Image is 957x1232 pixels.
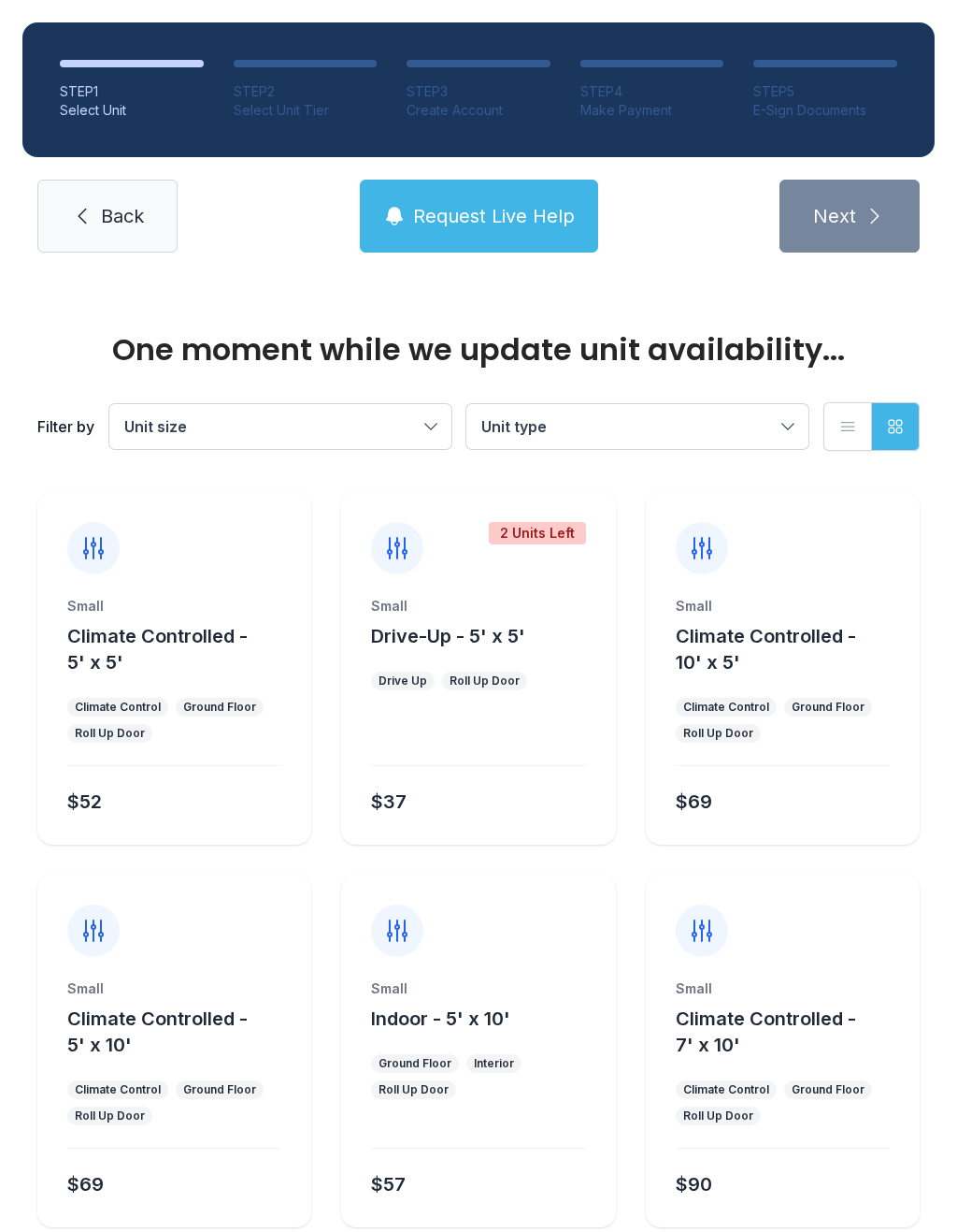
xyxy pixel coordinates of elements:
[413,203,575,229] span: Request Live Help
[101,203,144,229] span: Back
[109,404,451,449] button: Unit size
[676,1006,912,1058] button: Climate Controlled - 7' x 10'
[67,979,281,998] div: Small
[676,1171,712,1197] div: $90
[683,1082,769,1097] div: Climate Control
[234,101,378,120] div: Select Unit Tier
[792,1082,864,1097] div: Ground Floor
[753,82,897,101] div: STEP 5
[67,625,248,674] span: Climate Controlled - 5' x 5'
[683,1109,753,1123] div: Roll Up Door
[676,1007,856,1056] span: Climate Controlled - 7' x 10'
[183,700,256,715] div: Ground Floor
[466,404,808,449] button: Unit type
[60,82,204,101] div: STEP 1
[813,203,856,229] span: Next
[67,789,102,815] div: $52
[67,597,281,616] div: Small
[379,1082,449,1097] div: Roll Up Door
[683,700,769,715] div: Climate Control
[75,1109,145,1123] div: Roll Up Door
[67,623,304,675] button: Climate Controlled - 5' x 5'
[450,674,520,688] div: Roll Up Door
[580,82,724,101] div: STEP 4
[371,1171,406,1197] div: $57
[371,623,525,649] button: Drive-Up - 5' x 5'
[124,417,187,436] span: Unit size
[683,726,753,741] div: Roll Up Door
[407,82,550,101] div: STEP 3
[183,1082,256,1097] div: Ground Floor
[371,597,585,616] div: Small
[67,1007,248,1056] span: Climate Controlled - 5' x 10'
[676,789,712,815] div: $69
[75,1082,161,1097] div: Climate Control
[481,417,547,436] span: Unit type
[371,979,585,998] div: Small
[676,625,856,674] span: Climate Controlled - 10' x 5'
[379,1056,451,1071] div: Ground Floor
[67,1006,304,1058] button: Climate Controlled - 5' x 10'
[60,101,204,120] div: Select Unit
[371,625,525,647] span: Drive-Up - 5' x 5'
[792,700,864,715] div: Ground Floor
[474,1056,514,1071] div: Interior
[234,82,378,101] div: STEP 2
[379,674,427,688] div: Drive Up
[371,1007,510,1030] span: Indoor - 5' x 10'
[676,979,890,998] div: Small
[67,1171,104,1197] div: $69
[75,700,161,715] div: Climate Control
[371,1006,510,1032] button: Indoor - 5' x 10'
[75,726,145,741] div: Roll Up Door
[37,335,920,365] div: One moment while we update unit availability...
[676,623,912,675] button: Climate Controlled - 10' x 5'
[371,789,407,815] div: $37
[580,101,724,120] div: Make Payment
[753,101,897,120] div: E-Sign Documents
[489,522,586,544] div: 2 Units Left
[676,597,890,616] div: Small
[407,101,550,120] div: Create Account
[37,415,94,438] div: Filter by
